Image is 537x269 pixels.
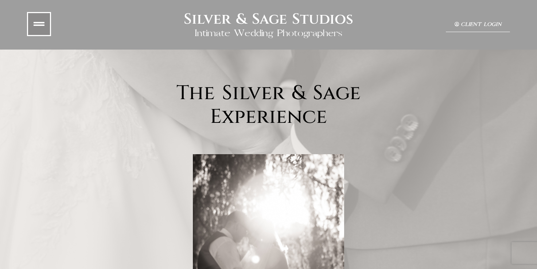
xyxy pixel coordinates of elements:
[461,22,501,27] span: Client Login
[184,11,353,28] h2: Silver & Sage Studios
[195,28,343,39] h2: Intimate Wedding Photographers
[446,17,510,32] a: Client Login
[16,81,521,129] h2: The Silver & Sage Experience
